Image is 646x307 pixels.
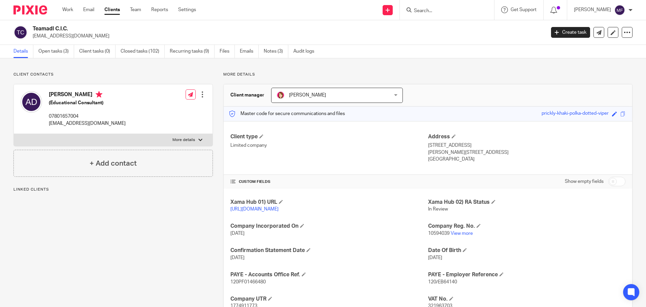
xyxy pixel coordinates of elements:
h4: CUSTOM FIELDS [230,179,428,185]
p: [EMAIL_ADDRESS][DOMAIN_NAME] [49,120,126,127]
img: svg%3E [21,91,42,113]
a: Work [62,6,73,13]
img: Pixie [13,5,47,15]
a: Details [13,45,33,58]
span: [PERSON_NAME] [289,93,326,97]
span: 120/EB64140 [428,280,457,284]
h2: Teamadl C.I.C. [33,25,439,32]
a: Notes (3) [264,45,288,58]
p: [GEOGRAPHIC_DATA] [428,156,625,163]
h4: PAYE - Employer Reference [428,271,625,278]
span: 120PF01466480 [230,280,266,284]
h4: Xama Hub 01) URL [230,199,428,206]
h5: (Educational Consultant) [49,100,126,106]
h4: VAT No. [428,296,625,303]
h4: Confirmation Statement Date [230,247,428,254]
span: [DATE] [428,255,442,260]
a: Email [83,6,94,13]
a: Reports [151,6,168,13]
span: [DATE] [230,255,245,260]
h4: Date Of Birth [428,247,625,254]
p: Linked clients [13,187,213,192]
a: Recurring tasks (9) [170,45,215,58]
h4: Company Reg. No. [428,223,625,230]
h4: Xama Hub 02) RA Status [428,199,625,206]
p: [PERSON_NAME][STREET_ADDRESS] [428,149,625,156]
input: Search [413,8,474,14]
span: [DATE] [230,231,245,236]
h4: Client type [230,133,428,140]
img: svg%3E [13,25,28,39]
p: [PERSON_NAME] [574,6,611,13]
h4: Address [428,133,625,140]
img: svg%3E [614,5,625,16]
div: prickly-khaki-polka-dotted-viper [542,110,609,118]
label: Show empty fields [565,178,604,185]
span: Get Support [511,7,537,12]
p: Limited company [230,142,428,149]
a: Closed tasks (102) [121,45,165,58]
img: Katherine%20-%20Pink%20cartoon.png [277,91,285,99]
a: View more [451,231,473,236]
span: 10594039 [428,231,450,236]
p: More details [223,72,633,77]
a: Open tasks (3) [38,45,74,58]
h3: Client manager [230,92,264,99]
p: More details [172,137,195,143]
a: [URL][DOMAIN_NAME] [230,207,279,212]
a: Create task [551,27,590,38]
a: Settings [178,6,196,13]
span: In Review [428,207,448,212]
a: Files [220,45,235,58]
a: Audit logs [293,45,319,58]
h4: + Add contact [90,158,137,169]
p: Master code for secure communications and files [229,110,345,117]
i: Primary [96,91,102,98]
p: 07801657004 [49,113,126,120]
p: Client contacts [13,72,213,77]
h4: Company UTR [230,296,428,303]
a: Client tasks (0) [79,45,116,58]
a: Clients [104,6,120,13]
a: Team [130,6,141,13]
h4: Company Incorporated On [230,223,428,230]
h4: [PERSON_NAME] [49,91,126,100]
p: [STREET_ADDRESS] [428,142,625,149]
h4: PAYE - Accounts Office Ref. [230,271,428,278]
a: Emails [240,45,259,58]
p: [EMAIL_ADDRESS][DOMAIN_NAME] [33,33,541,39]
